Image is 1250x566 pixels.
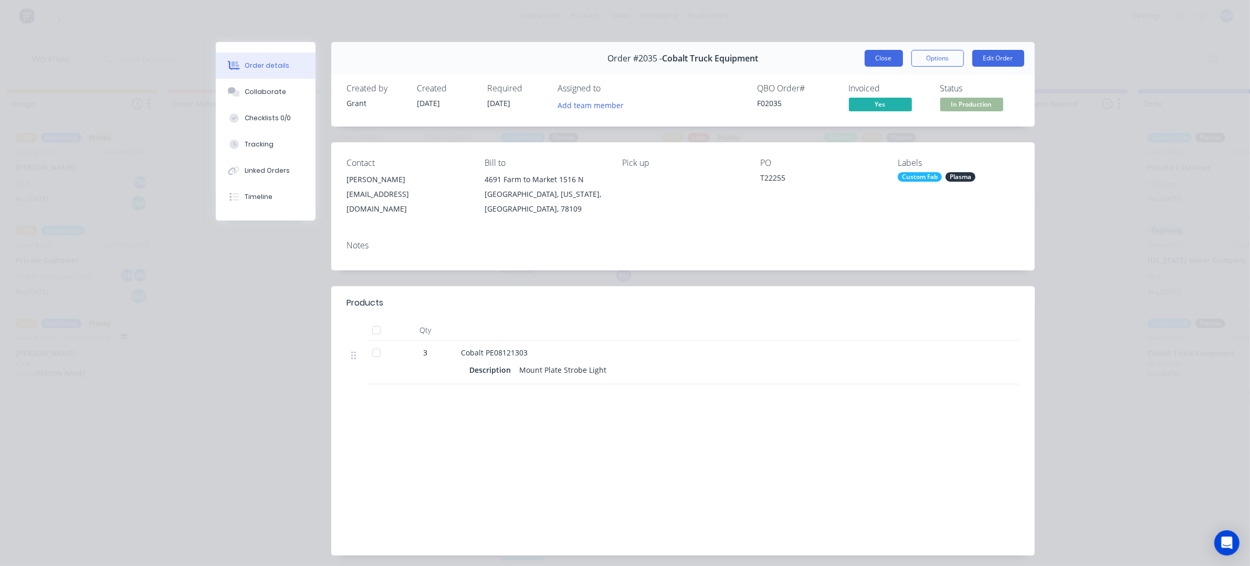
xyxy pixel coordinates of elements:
[940,83,1019,93] div: Status
[470,362,516,378] div: Description
[216,53,316,79] button: Order details
[245,140,274,149] div: Tracking
[347,172,468,216] div: [PERSON_NAME][EMAIL_ADDRESS][DOMAIN_NAME]
[216,105,316,131] button: Checklists 0/0
[516,362,611,378] div: Mount Plate Strobe Light
[347,158,468,168] div: Contact
[1214,530,1240,555] div: Open Intercom Messenger
[622,158,743,168] div: Pick up
[485,172,605,216] div: 4691 Farm to Market 1516 N[GEOGRAPHIC_DATA], [US_STATE], [GEOGRAPHIC_DATA], 78109
[347,187,468,216] div: [EMAIL_ADDRESS][DOMAIN_NAME]
[972,50,1024,67] button: Edit Order
[662,54,758,64] span: Cobalt Truck Equipment
[940,98,1003,111] span: In Production
[552,98,629,112] button: Add team member
[245,192,272,202] div: Timeline
[245,87,286,97] div: Collaborate
[424,347,428,358] span: 3
[898,158,1018,168] div: Labels
[488,83,545,93] div: Required
[485,172,605,187] div: 4691 Farm to Market 1516 N
[245,113,291,123] div: Checklists 0/0
[347,240,1019,250] div: Notes
[865,50,903,67] button: Close
[347,297,384,309] div: Products
[245,61,289,70] div: Order details
[485,187,605,216] div: [GEOGRAPHIC_DATA], [US_STATE], [GEOGRAPHIC_DATA], 78109
[758,98,836,109] div: F02035
[558,83,663,93] div: Assigned to
[485,158,605,168] div: Bill to
[417,98,440,108] span: [DATE]
[849,83,928,93] div: Invoiced
[216,158,316,184] button: Linked Orders
[461,348,528,358] span: Cobalt PE08121303
[216,131,316,158] button: Tracking
[394,320,457,341] div: Qty
[216,79,316,105] button: Collaborate
[488,98,511,108] span: [DATE]
[347,172,468,187] div: [PERSON_NAME]
[940,98,1003,113] button: In Production
[760,158,881,168] div: PO
[946,172,975,182] div: Plasma
[758,83,836,93] div: QBO Order #
[607,54,662,64] span: Order #2035 -
[245,166,290,175] div: Linked Orders
[898,172,942,182] div: Custom Fab
[760,172,881,187] div: T22255
[347,98,405,109] div: Grant
[849,98,912,111] span: Yes
[558,98,629,112] button: Add team member
[347,83,405,93] div: Created by
[911,50,964,67] button: Options
[216,184,316,210] button: Timeline
[417,83,475,93] div: Created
